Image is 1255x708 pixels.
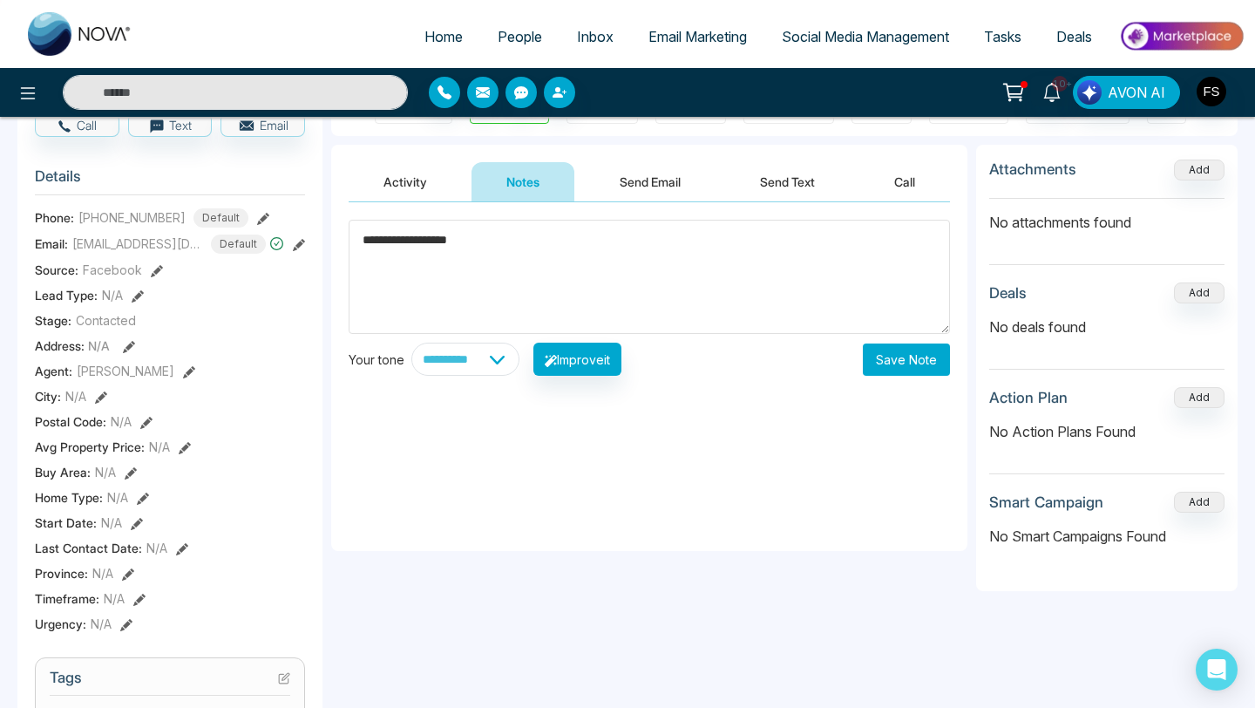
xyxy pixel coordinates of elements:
[77,362,174,380] span: [PERSON_NAME]
[1031,76,1073,106] a: 10+
[725,162,850,201] button: Send Text
[989,421,1224,442] p: No Action Plans Found
[35,362,72,380] span: Agent:
[193,208,248,228] span: Default
[50,669,290,696] h3: Tags
[859,162,950,201] button: Call
[107,488,128,507] span: N/A
[1077,80,1102,105] img: Lead Flow
[1118,17,1245,56] img: Market-place.gif
[88,338,110,353] span: N/A
[1073,76,1180,109] button: AVON AI
[95,463,116,481] span: N/A
[1197,77,1226,106] img: User Avatar
[35,589,99,608] span: Timeframe :
[35,438,145,456] span: Avg Property Price :
[498,28,542,45] span: People
[65,387,86,405] span: N/A
[1196,649,1238,691] div: Open Intercom Messenger
[863,344,950,376] button: Save Note
[76,311,136,330] span: Contacted
[349,351,411,369] div: Your tone
[1108,82,1165,103] span: AVON AI
[35,514,97,532] span: Start Date :
[424,28,463,45] span: Home
[78,208,186,227] span: [PHONE_NUMBER]
[149,438,170,456] span: N/A
[35,167,305,194] h3: Details
[480,20,560,53] a: People
[989,389,1068,406] h3: Action Plan
[989,284,1027,302] h3: Deals
[35,261,78,279] span: Source:
[83,261,142,279] span: Facebook
[35,337,110,355] span: Address:
[407,20,480,53] a: Home
[35,311,71,330] span: Stage:
[91,615,112,633] span: N/A
[102,286,123,304] span: N/A
[35,463,91,481] span: Buy Area :
[35,564,88,582] span: Province :
[35,539,142,557] span: Last Contact Date :
[782,28,949,45] span: Social Media Management
[585,162,716,201] button: Send Email
[989,317,1224,337] p: No deals found
[211,235,266,254] span: Default
[989,160,1076,178] h3: Attachments
[471,162,574,201] button: Notes
[349,162,462,201] button: Activity
[35,286,98,304] span: Lead Type:
[631,20,764,53] a: Email Marketing
[989,494,1103,511] h3: Smart Campaign
[1039,20,1109,53] a: Deals
[984,28,1021,45] span: Tasks
[1056,28,1092,45] span: Deals
[989,199,1224,233] p: No attachments found
[72,235,203,253] span: [EMAIL_ADDRESS][DOMAIN_NAME]
[35,488,103,507] span: Home Type :
[146,539,167,557] span: N/A
[1174,387,1224,408] button: Add
[35,387,61,405] span: City :
[1174,283,1224,303] button: Add
[92,564,113,582] span: N/A
[35,412,106,431] span: Postal Code :
[577,28,614,45] span: Inbox
[101,514,122,532] span: N/A
[35,235,68,253] span: Email:
[28,12,132,56] img: Nova CRM Logo
[1052,76,1068,92] span: 10+
[989,526,1224,547] p: No Smart Campaigns Found
[111,412,132,431] span: N/A
[220,112,305,137] button: Email
[104,589,125,608] span: N/A
[533,343,621,376] button: Improveit
[764,20,967,53] a: Social Media Management
[35,208,74,227] span: Phone:
[648,28,747,45] span: Email Marketing
[1174,492,1224,513] button: Add
[1174,160,1224,180] button: Add
[1174,161,1224,176] span: Add
[35,112,119,137] button: Call
[128,112,213,137] button: Text
[35,615,86,633] span: Urgency :
[560,20,631,53] a: Inbox
[967,20,1039,53] a: Tasks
